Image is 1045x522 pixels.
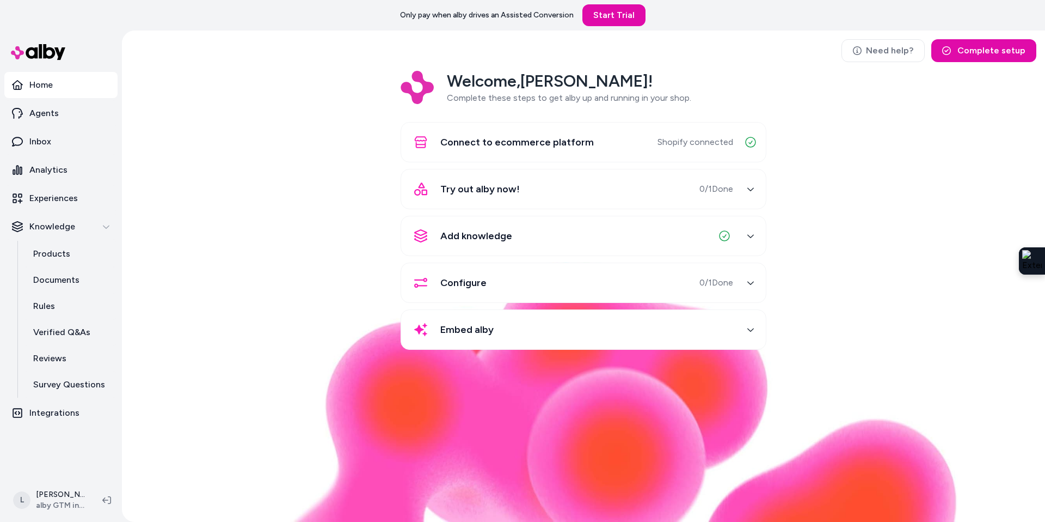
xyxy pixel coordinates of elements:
button: Embed alby [408,317,759,343]
a: Survey Questions [22,372,118,398]
span: Configure [440,275,487,290]
a: Rules [22,293,118,319]
button: Complete setup [931,39,1036,62]
a: Start Trial [582,4,646,26]
button: L[PERSON_NAME]alby GTM internal [7,483,94,518]
p: Experiences [29,192,78,205]
a: Reviews [22,345,118,372]
a: Verified Q&As [22,319,118,345]
p: [PERSON_NAME] [36,489,85,500]
p: Products [33,247,70,260]
a: Inbox [4,129,118,155]
img: alby Bubble [209,262,958,522]
img: Logo [401,71,434,104]
p: Verified Q&As [33,326,90,339]
a: Need help? [841,39,925,62]
span: Embed alby [440,322,494,337]
a: Agents [4,100,118,126]
span: Try out alby now! [440,181,520,197]
a: Products [22,241,118,267]
img: alby Logo [11,44,65,60]
span: 0 / 1 Done [699,183,733,196]
p: Documents [33,274,79,287]
p: Agents [29,107,59,120]
button: Try out alby now!0/1Done [408,176,759,202]
a: Analytics [4,157,118,183]
p: Only pay when alby drives an Assisted Conversion [400,10,574,21]
p: Inbox [29,135,51,148]
button: Knowledge [4,214,118,240]
a: Integrations [4,400,118,426]
img: Extension Icon [1022,250,1042,272]
a: Home [4,72,118,98]
a: Experiences [4,185,118,211]
p: Rules [33,300,55,313]
span: L [13,491,30,509]
button: Configure0/1Done [408,270,759,296]
p: Home [29,78,53,92]
p: Survey Questions [33,378,105,391]
button: Add knowledge [408,223,759,249]
p: Integrations [29,406,79,420]
p: Analytics [29,163,67,177]
span: Complete these steps to get alby up and running in your shop. [447,93,691,103]
p: Reviews [33,352,66,365]
span: Add knowledge [440,228,512,244]
span: Connect to ecommerce platform [440,135,594,150]
a: Documents [22,267,118,293]
span: 0 / 1 Done [699,276,733,289]
p: Knowledge [29,220,75,233]
button: Connect to ecommerce platformShopify connected [408,129,759,155]
h2: Welcome, [PERSON_NAME] ! [447,71,691,92]
span: alby GTM internal [36,500,85,511]
span: Shopify connected [657,136,733,149]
